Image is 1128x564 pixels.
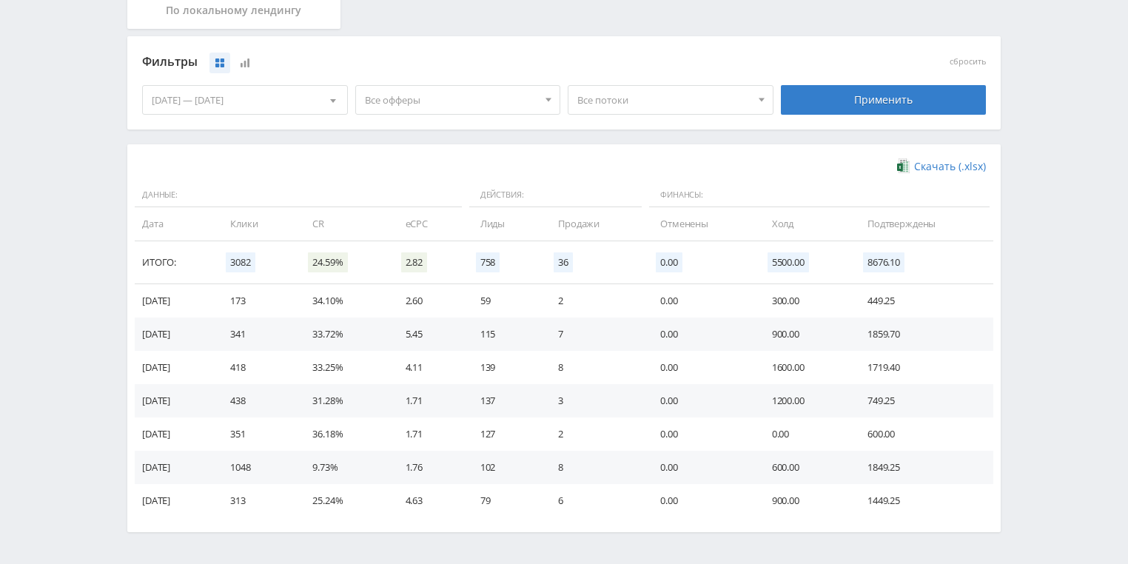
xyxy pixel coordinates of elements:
td: 0.00 [757,417,853,451]
td: 2.60 [391,284,466,318]
td: 33.72% [298,318,390,351]
td: 25.24% [298,484,390,517]
td: 749.25 [853,384,993,417]
td: CR [298,207,390,241]
td: 341 [215,318,298,351]
img: xlsx [897,158,910,173]
td: 0.00 [645,417,757,451]
td: 2 [543,284,645,318]
span: Данные: [135,183,462,208]
td: 102 [466,451,543,484]
td: 137 [466,384,543,417]
td: 900.00 [757,484,853,517]
td: Отменены [645,207,757,241]
td: 2 [543,417,645,451]
td: 1.76 [391,451,466,484]
td: 34.10% [298,284,390,318]
td: 313 [215,484,298,517]
td: 4.11 [391,351,466,384]
td: 0.00 [645,351,757,384]
td: 33.25% [298,351,390,384]
td: 59 [466,284,543,318]
td: [DATE] [135,284,215,318]
td: Холд [757,207,853,241]
td: 8 [543,351,645,384]
td: 418 [215,351,298,384]
span: 8676.10 [863,252,904,272]
div: Фильтры [142,51,773,73]
div: Применить [781,85,987,115]
span: 0.00 [656,252,682,272]
td: Клики [215,207,298,241]
td: Лиды [466,207,543,241]
td: [DATE] [135,451,215,484]
span: 2.82 [401,252,427,272]
td: 127 [466,417,543,451]
td: 1048 [215,451,298,484]
span: Все потоки [577,86,751,114]
td: Подтверждены [853,207,993,241]
td: [DATE] [135,318,215,351]
td: 600.00 [853,417,993,451]
td: 3 [543,384,645,417]
td: Продажи [543,207,645,241]
td: 173 [215,284,298,318]
td: 1600.00 [757,351,853,384]
td: 1449.25 [853,484,993,517]
td: 1200.00 [757,384,853,417]
td: 1849.25 [853,451,993,484]
td: [DATE] [135,417,215,451]
span: 36 [554,252,573,272]
td: 0.00 [645,384,757,417]
td: 1859.70 [853,318,993,351]
td: 0.00 [645,284,757,318]
div: [DATE] — [DATE] [143,86,347,114]
td: 9.73% [298,451,390,484]
td: 7 [543,318,645,351]
span: 758 [476,252,500,272]
td: [DATE] [135,484,215,517]
td: 1.71 [391,384,466,417]
td: 0.00 [645,318,757,351]
td: 438 [215,384,298,417]
td: 900.00 [757,318,853,351]
td: 4.63 [391,484,466,517]
td: 31.28% [298,384,390,417]
td: 0.00 [645,451,757,484]
td: 5.45 [391,318,466,351]
span: 24.59% [308,252,347,272]
td: 139 [466,351,543,384]
td: [DATE] [135,384,215,417]
td: 8 [543,451,645,484]
span: 5500.00 [768,252,809,272]
span: Скачать (.xlsx) [914,161,986,172]
td: 36.18% [298,417,390,451]
td: 1.71 [391,417,466,451]
a: Скачать (.xlsx) [897,159,986,174]
td: 0.00 [645,484,757,517]
td: Дата [135,207,215,241]
span: Все офферы [365,86,538,114]
td: Итого: [135,241,215,284]
td: 600.00 [757,451,853,484]
td: 449.25 [853,284,993,318]
td: 115 [466,318,543,351]
span: 3082 [226,252,255,272]
span: Действия: [469,183,642,208]
td: [DATE] [135,351,215,384]
td: 79 [466,484,543,517]
td: 1719.40 [853,351,993,384]
td: 300.00 [757,284,853,318]
button: сбросить [950,57,986,67]
span: Финансы: [649,183,990,208]
td: 6 [543,484,645,517]
td: 351 [215,417,298,451]
td: eCPC [391,207,466,241]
